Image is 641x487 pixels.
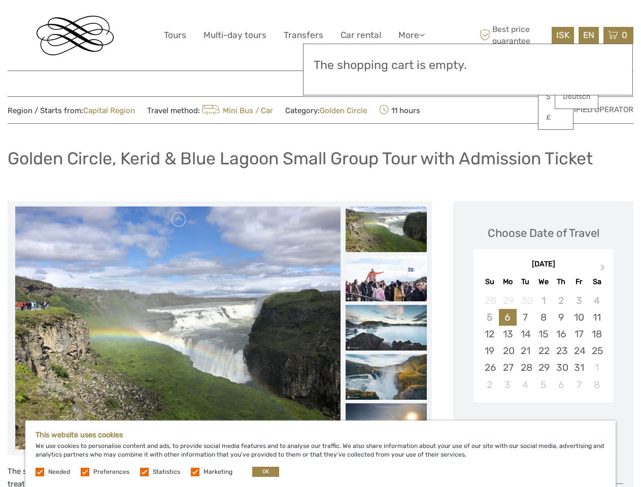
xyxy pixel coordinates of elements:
[570,359,588,376] div: Choose Friday, October 31st, 2025
[588,326,605,342] div: Choose Saturday, October 18th, 2025
[379,103,420,117] span: 11 hours
[48,468,70,476] label: Needed
[481,292,498,309] div: Not available Sunday, September 28th, 2025
[534,275,552,289] div: We
[517,309,534,326] div: Choose Tuesday, October 7th, 2025
[314,58,622,73] h3: The shopping cart is empty.
[284,28,323,43] a: Transfers
[15,206,340,450] img: 76eb495e1aed4192a316e241461509b3_main_slider.jpeg
[552,376,570,393] div: Choose Thursday, November 6th, 2025
[588,309,605,326] div: Choose Saturday, October 11th, 2025
[481,309,498,326] div: Not available Sunday, October 5th, 2025
[499,292,517,309] div: Not available Monday, September 29th, 2025
[534,292,552,309] div: Not available Wednesday, October 1st, 2025
[153,468,180,476] label: Statistics
[517,359,534,376] div: Choose Tuesday, October 28th, 2025
[588,292,605,309] div: Not available Saturday, October 4th, 2025
[538,88,573,106] a: $
[552,326,570,342] div: Choose Thursday, October 16th, 2025
[25,421,616,487] div: We use cookies to personalise content and ads, to provide social media features and to analyse ou...
[596,262,612,278] button: Next Month
[588,376,605,393] div: Choose Saturday, November 8th, 2025
[570,309,588,326] div: Choose Friday, October 10th, 2025
[552,309,570,326] div: Choose Thursday, October 9th, 2025
[499,275,517,289] div: Mo
[534,376,552,393] div: Choose Wednesday, November 5th, 2025
[83,106,135,115] a: Capital Region
[8,106,135,116] span: Region / Starts from:
[517,342,534,359] div: Choose Tuesday, October 21st, 2025
[552,292,570,309] div: Not available Thursday, October 2nd, 2025
[481,359,498,376] div: Choose Sunday, October 26th, 2025
[481,376,498,393] div: Choose Sunday, November 2nd, 2025
[517,376,534,393] div: Choose Tuesday, November 4th, 2025
[499,342,517,359] div: Choose Monday, October 20th, 2025
[555,88,598,106] a: Deutsch
[346,206,427,252] img: 76eb495e1aed4192a316e241461509b3_slider_thumbnail.jpeg
[517,326,534,342] div: Choose Tuesday, October 14th, 2025
[346,256,427,301] img: 480d7881ebe5477daee8b1a97053b8e9_slider_thumbnail.jpeg
[499,376,517,393] div: Choose Monday, November 3rd, 2025
[588,342,605,359] div: Choose Saturday, October 25th, 2025
[570,326,588,342] div: Choose Friday, October 17th, 2025
[499,309,517,326] div: Choose Monday, October 6th, 2025
[499,359,517,376] div: Choose Monday, October 27th, 2025
[570,342,588,359] div: Choose Friday, October 24th, 2025
[341,28,381,43] a: Car rental
[481,342,498,359] div: Choose Sunday, October 19th, 2025
[147,103,273,117] span: Travel method:
[36,431,605,439] h5: This website uses cookies
[346,403,427,449] img: d0d075f251e142198ed8094476b24a14_slider_thumbnail.jpeg
[398,28,425,43] a: More
[534,342,552,359] div: Choose Wednesday, October 22nd, 2025
[474,259,613,270] div: [DATE]
[481,326,498,342] div: Choose Sunday, October 12th, 2025
[570,275,588,289] div: Fr
[579,27,599,44] div: EN
[488,225,599,241] div: Choose Date of Travel
[588,275,605,289] div: Sa
[517,275,534,289] div: Tu
[200,106,273,115] a: Mini Bus / Car
[204,468,232,476] label: Marketing
[252,467,279,477] button: OK
[477,24,549,46] span: Best price guarantee
[477,292,610,393] div: month 2025-10
[285,106,367,116] span: Category:
[559,105,633,115] span: Verified Operator
[620,30,629,40] span: 0
[538,109,573,127] a: £
[320,106,367,115] a: Golden Circle
[346,354,427,400] img: 6379ec51912245e79ae041a34b7adb3d_slider_thumbnail.jpeg
[534,359,552,376] div: Choose Wednesday, October 29th, 2025
[93,468,129,476] label: Preferences
[346,305,427,351] img: 145d8319ebba4a16bb448717f742f61c_slider_thumbnail.jpeg
[204,28,266,43] a: Multi-day tours
[552,342,570,359] div: Choose Thursday, October 23rd, 2025
[588,359,605,376] div: Choose Saturday, November 1st, 2025
[8,148,593,169] h1: Golden Circle, Kerid & Blue Lagoon Small Group Tour with Admission Ticket
[517,292,534,309] div: Not available Tuesday, September 30th, 2025
[534,326,552,342] div: Choose Wednesday, October 15th, 2025
[570,376,588,393] div: Choose Friday, November 7th, 2025
[534,309,552,326] div: Choose Wednesday, October 8th, 2025
[552,359,570,376] div: Choose Thursday, October 30th, 2025
[37,16,114,55] img: Reykjavik Residence
[552,275,570,289] div: Th
[499,326,517,342] div: Choose Monday, October 13th, 2025
[570,292,588,309] div: Not available Friday, October 3rd, 2025
[164,28,186,43] a: Tours
[481,275,498,289] div: Su
[556,30,569,40] span: ISK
